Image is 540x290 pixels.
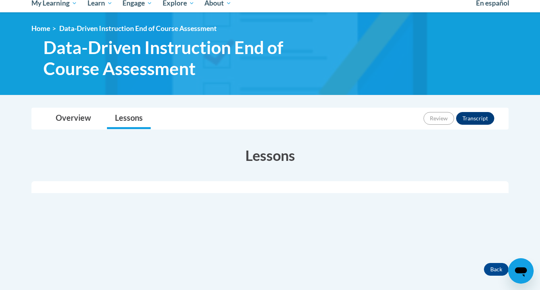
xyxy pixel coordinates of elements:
button: Back [484,263,509,276]
iframe: Button to launch messaging window [508,258,534,284]
button: Review [423,112,454,125]
a: Lessons [107,108,151,129]
h3: Lessons [31,145,509,165]
span: Data-Driven Instruction End of Course Assessment [59,24,217,33]
button: Transcript [456,112,494,125]
span: Data-Driven Instruction End of Course Assessment [43,37,318,79]
a: Overview [48,108,99,129]
a: Home [31,24,50,33]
